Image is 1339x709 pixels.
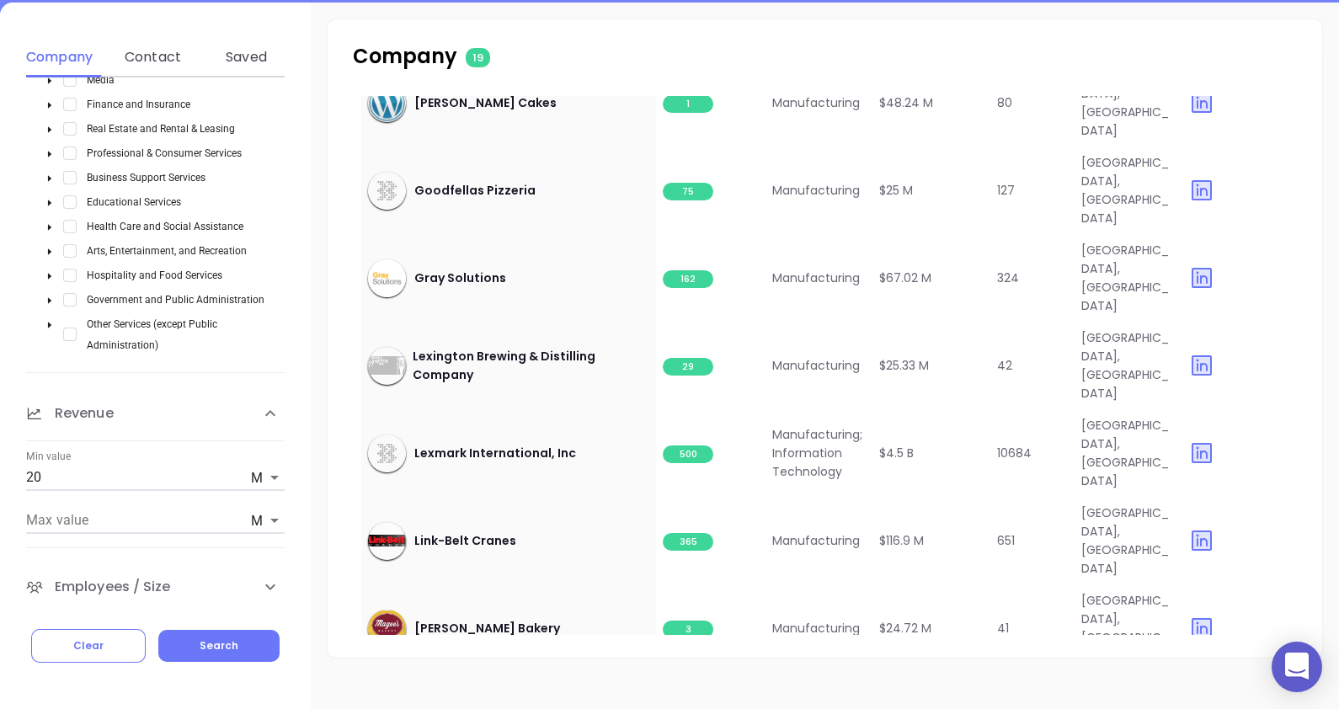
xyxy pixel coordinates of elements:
[772,620,860,637] span: Manufacturing
[879,357,929,374] span: $25.33 M
[45,223,54,232] span: caret-down
[466,48,490,67] span: 19
[1081,329,1169,402] span: [GEOGRAPHIC_DATA], [GEOGRAPHIC_DATA]
[26,562,285,612] div: Employees / Size
[26,452,71,462] label: Min value
[87,99,190,110] span: Finance and Insurance
[414,619,560,637] span: [PERSON_NAME] Bakery
[1188,527,1215,554] img: linkedin yes
[1081,592,1169,664] span: [GEOGRAPHIC_DATA], [GEOGRAPHIC_DATA]
[414,269,506,287] span: Gray Solutions
[772,94,860,111] span: Manufacturing
[26,403,114,424] span: Revenue
[26,464,244,491] input: $
[414,181,536,200] span: Goodfellas Pizzeria
[87,294,264,306] span: Government and Public Administration
[45,272,54,280] span: caret-down
[87,221,243,232] span: Health Care and Social Assistance
[80,216,250,237] span: Health Care and Social Assistance
[73,638,104,653] span: Clear
[63,122,77,136] span: Select Real Estate and Rental & Leasing
[663,445,713,463] span: 500
[879,94,933,111] span: $48.24 M
[63,73,77,87] span: Select Media
[879,620,931,637] span: $24.72 M
[63,293,77,307] span: Select Government and Public Administration
[663,358,713,376] span: 29
[63,171,77,184] span: Select Business Support Services
[87,123,235,135] span: Real Estate and Rental & Leasing
[368,84,406,122] img: company-icon
[45,248,54,256] span: caret-down
[80,264,229,285] span: Hospitality and Food Services
[26,386,285,441] div: Revenue
[1188,352,1215,379] img: linkedin yes
[80,167,212,188] span: Business Support Services
[772,357,860,374] span: Manufacturing
[87,147,242,159] span: Professional & Consumer Services
[80,118,242,139] span: Real Estate and Rental & Leasing
[1081,504,1169,577] span: [GEOGRAPHIC_DATA], [GEOGRAPHIC_DATA]
[80,240,253,261] span: Arts, Entertainment, and Recreation
[879,182,913,199] span: $25 M
[26,507,244,534] input: $
[87,74,115,86] span: Media
[1188,177,1215,204] img: linkedin yes
[663,95,713,113] span: 1
[200,638,238,653] span: Search
[772,426,866,480] span: Manufacturing; Information Technology
[997,620,1009,637] span: 41
[413,347,649,384] span: Lexington Brewing & Distilling Company
[368,356,406,374] img: company-icon
[45,174,54,183] span: caret-down
[414,531,516,550] span: Link-Belt Cranes
[63,220,77,233] span: Select Health Care and Social Assistance
[87,245,247,257] span: Arts, Entertainment, and Recreation
[353,41,731,72] p: Company
[663,270,713,288] span: 162
[1081,154,1169,227] span: [GEOGRAPHIC_DATA], [GEOGRAPHIC_DATA]
[997,269,1019,286] span: 324
[45,101,54,109] span: caret-down
[87,172,205,184] span: Business Support Services
[879,269,931,286] span: $67.02 M
[80,191,188,212] span: Educational Services
[997,182,1015,199] span: 127
[213,47,280,67] div: Saved
[368,172,406,210] img: company-icon
[879,532,924,549] span: $116.9 M
[31,629,146,663] button: Clear
[45,125,54,134] span: caret-down
[663,621,713,638] span: 3
[80,142,248,163] span: Professional & Consumer Services
[45,77,54,85] span: caret-down
[45,199,54,207] span: caret-down
[368,535,406,546] img: company-icon
[63,98,77,111] span: Select Finance and Insurance
[663,533,713,551] span: 365
[63,269,77,282] span: Select Hospitality and Food Services
[414,93,557,112] span: [PERSON_NAME] Cakes
[414,444,576,462] span: Lexmark International, Inc
[772,269,860,286] span: Manufacturing
[251,508,285,535] div: M
[251,465,285,492] div: M
[368,610,406,646] img: company-icon
[1188,440,1215,466] img: linkedin yes
[87,269,222,281] span: Hospitality and Food Services
[772,532,860,549] span: Manufacturing
[26,577,171,597] span: Employees / Size
[87,196,181,208] span: Educational Services
[1081,242,1169,314] span: [GEOGRAPHIC_DATA], [GEOGRAPHIC_DATA]
[1188,264,1215,291] img: linkedin yes
[87,318,217,351] span: Other Services (except Public Administration)
[26,47,93,67] div: Company
[772,182,860,199] span: Manufacturing
[879,445,914,461] span: $4.5 B
[997,445,1032,461] span: 10684
[63,328,77,341] span: Select Other Services (except Public Administration)
[45,296,54,305] span: caret-down
[1188,89,1215,116] img: linkedin yes
[663,183,713,200] span: 75
[63,195,77,209] span: Select Educational Services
